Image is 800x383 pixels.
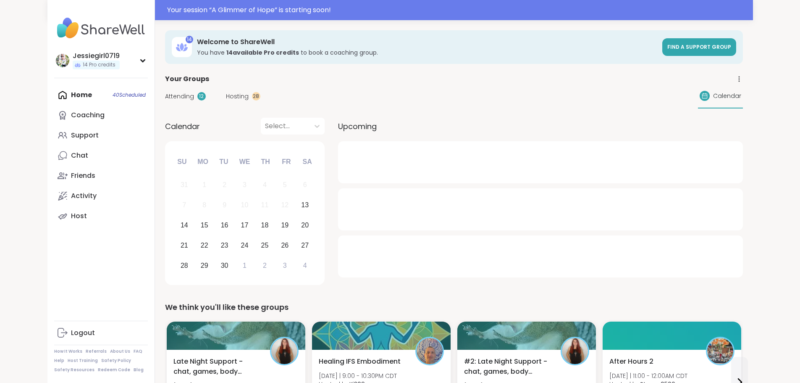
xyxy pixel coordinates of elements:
div: 14 [186,36,193,43]
div: Not available Friday, September 5th, 2025 [276,176,294,194]
div: Choose Saturday, September 27th, 2025 [296,236,314,254]
h3: You have to book a coaching group. [197,48,657,57]
div: 23 [221,240,228,251]
span: [DATE] | 11:00 - 12:00AM CDT [609,372,687,380]
b: 14 available Pro credit s [226,48,299,57]
div: 10 [241,199,249,211]
div: Choose Tuesday, September 16th, 2025 [215,217,233,235]
div: Choose Tuesday, September 30th, 2025 [215,256,233,275]
div: 1 [202,179,206,190]
div: Choose Monday, September 22nd, 2025 [195,236,213,254]
div: Tu [215,153,233,171]
div: 30 [221,260,228,271]
div: Su [173,153,191,171]
div: Sa [298,153,316,171]
div: 27 [301,240,309,251]
span: 14 Pro credits [83,61,115,69]
div: Not available Monday, September 8th, 2025 [195,196,213,214]
div: 25 [261,240,269,251]
div: Not available Wednesday, September 10th, 2025 [236,196,254,214]
div: Choose Sunday, September 28th, 2025 [176,256,194,275]
div: 5 [283,179,287,190]
div: We think you'll like these groups [165,301,743,313]
div: 19 [281,219,289,231]
div: Not available Wednesday, September 3rd, 2025 [236,176,254,194]
div: 3 [243,179,247,190]
div: Not available Monday, September 1st, 2025 [195,176,213,194]
div: Choose Friday, September 19th, 2025 [276,217,294,235]
div: Host [71,211,87,221]
div: Choose Thursday, September 18th, 2025 [256,217,274,235]
div: Friends [71,171,95,180]
div: Mo [194,153,212,171]
img: Steven6560 [707,338,733,364]
a: Activity [54,186,148,206]
a: Chat [54,145,148,166]
a: Redeem Code [98,367,130,373]
div: Choose Tuesday, September 23rd, 2025 [215,236,233,254]
div: 7 [182,199,186,211]
img: Kj369 [417,338,443,364]
div: Choose Thursday, September 25th, 2025 [256,236,274,254]
a: About Us [110,349,130,354]
div: 2 [263,260,267,271]
img: ShareWell Nav Logo [54,13,148,43]
a: Support [54,125,148,145]
div: 20 [301,219,309,231]
div: 4 [263,179,267,190]
div: 2 [223,179,226,190]
div: Choose Monday, September 15th, 2025 [195,217,213,235]
div: Choose Sunday, September 21st, 2025 [176,236,194,254]
div: 15 [201,219,208,231]
div: 28 [181,260,188,271]
div: 6 [303,179,307,190]
div: 24 [241,240,249,251]
span: [DATE] | 9:00 - 10:30PM CDT [319,372,397,380]
div: Choose Saturday, September 20th, 2025 [296,217,314,235]
div: 29 [201,260,208,271]
div: 9 [223,199,226,211]
div: Choose Friday, October 3rd, 2025 [276,256,294,275]
div: Your session “ A Glimmer of Hope ” is starting soon! [167,5,748,15]
span: Calendar [165,121,200,132]
div: We [235,153,254,171]
div: 13 [301,199,309,211]
a: Blog [134,367,144,373]
a: Safety Policy [101,358,131,364]
div: 12 [281,199,289,211]
span: Upcoming [338,121,377,132]
div: Not available Tuesday, September 9th, 2025 [215,196,233,214]
span: Attending [165,92,194,101]
span: Your Groups [165,74,209,84]
span: #2: Late Night Support - chat, games, body double [464,357,551,377]
span: Calendar [713,92,741,100]
div: Not available Saturday, September 6th, 2025 [296,176,314,194]
div: Th [256,153,275,171]
div: Coaching [71,111,105,120]
a: Logout [54,323,148,343]
div: Choose Wednesday, October 1st, 2025 [236,256,254,275]
div: 26 [281,240,289,251]
div: 16 [221,219,228,231]
img: SarahR83 [271,338,297,364]
div: Activity [71,191,97,201]
div: 21 [181,240,188,251]
a: Host Training [68,358,98,364]
div: Not available Thursday, September 4th, 2025 [256,176,274,194]
img: SarahR83 [562,338,588,364]
div: Not available Thursday, September 11th, 2025 [256,196,274,214]
div: Jessiegirl0719 [73,51,120,61]
span: Late Night Support - chat, games, body double [173,357,261,377]
div: Fr [277,153,296,171]
div: 14 [181,219,188,231]
span: Hosting [226,92,249,101]
div: 12 [197,92,206,100]
div: Support [71,131,99,140]
div: Logout [71,328,95,338]
div: 11 [261,199,269,211]
div: 8 [202,199,206,211]
div: 1 [243,260,247,271]
a: Referrals [86,349,107,354]
div: Choose Friday, September 26th, 2025 [276,236,294,254]
img: Jessiegirl0719 [56,54,69,67]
